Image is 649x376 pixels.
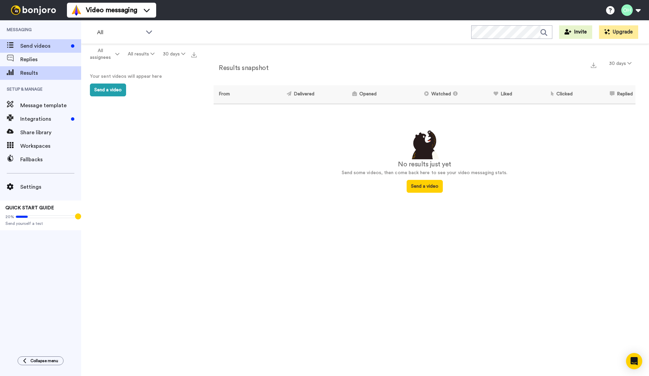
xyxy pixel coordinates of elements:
span: Integrations [20,115,68,123]
span: Video messaging [86,5,137,15]
th: Watched [379,85,463,104]
span: Send videos [20,42,68,50]
span: Fallbacks [20,156,81,164]
span: Send yourself a test [5,221,76,226]
th: Delivered [248,85,317,104]
span: Replies [20,55,81,64]
button: 30 days [605,57,635,70]
th: Clicked [515,85,575,104]
span: QUICK START GUIDE [5,206,54,210]
p: Your sent videos will appear here [90,73,191,80]
button: All assignees [82,45,124,64]
img: vm-color.svg [71,5,82,16]
span: Workspaces [20,142,81,150]
span: All assignees [87,47,114,61]
a: Send a video [407,184,443,189]
div: Tooltip anchor [75,213,81,219]
span: All [97,28,142,37]
img: export.svg [591,63,596,68]
th: From [214,85,248,104]
div: No results just yet [214,159,635,169]
button: Invite [559,25,592,39]
button: Send a video [407,180,443,193]
th: Liked [463,85,515,104]
img: bj-logo-header-white.svg [8,5,59,15]
button: 30 days [159,48,189,60]
img: results-emptystates.png [408,128,441,160]
h2: Results snapshot [214,64,268,72]
th: Replied [575,85,635,104]
button: Upgrade [599,25,638,39]
button: Send a video [90,84,126,96]
div: Open Intercom Messenger [626,353,642,369]
span: Collapse menu [30,358,58,363]
span: Share library [20,128,81,137]
button: All results [124,48,159,60]
span: Message template [20,101,81,110]
span: Results [20,69,81,77]
span: 20% [5,214,14,219]
p: Send some videos, then come back here to see your video messaging stats. [214,169,635,177]
button: Collapse menu [18,356,64,365]
button: Export all results that match these filters now. [189,49,199,59]
button: Export a summary of each team member’s results that match this filter now. [589,60,598,70]
th: Opened [317,85,380,104]
img: export.svg [191,52,197,57]
span: Settings [20,183,81,191]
